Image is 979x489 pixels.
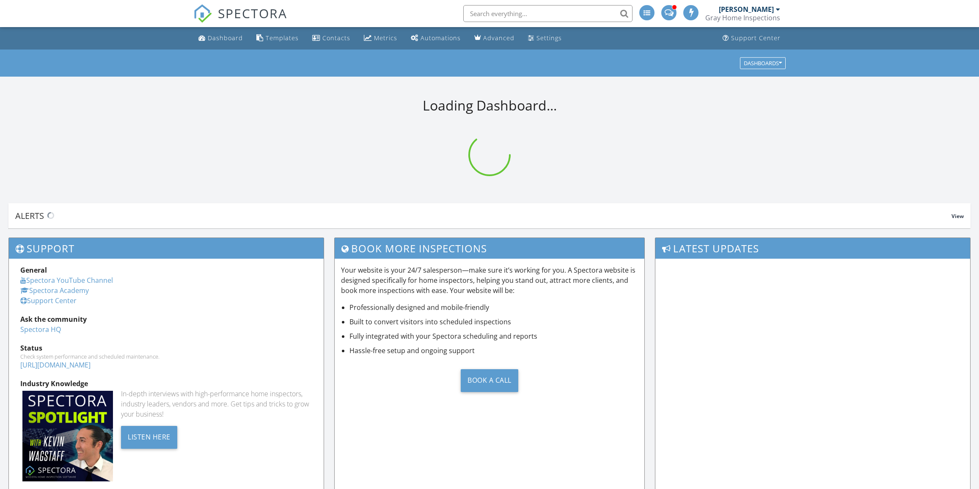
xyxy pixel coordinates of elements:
a: Spectora Academy [20,286,89,295]
a: [URL][DOMAIN_NAME] [20,360,91,370]
div: Book a Call [461,369,518,392]
div: Dashboard [208,34,243,42]
div: Listen Here [121,426,177,449]
a: Metrics [360,30,401,46]
div: Advanced [483,34,514,42]
a: Advanced [471,30,518,46]
span: View [951,213,964,220]
span: SPECTORA [218,4,287,22]
a: Templates [253,30,302,46]
div: Dashboards [744,60,782,66]
a: Contacts [309,30,354,46]
input: Search everything... [463,5,632,22]
div: In-depth interviews with high-performance home inspectors, industry leaders, vendors and more. Ge... [121,389,312,419]
p: Your website is your 24/7 salesperson—make sure it’s working for you. A Spectora website is desig... [341,265,638,296]
li: Built to convert visitors into scheduled inspections [349,317,638,327]
button: Dashboards [740,57,786,69]
div: Support Center [731,34,781,42]
div: Alerts [15,210,951,221]
li: Professionally designed and mobile-friendly [349,302,638,312]
div: Industry Knowledge [20,378,312,389]
div: Metrics [374,34,397,42]
div: Gray Home Inspections [705,14,780,22]
a: Support Center [719,30,784,46]
strong: General [20,265,47,275]
div: Contacts [322,34,350,42]
a: Dashboard [195,30,246,46]
a: Settings [525,30,565,46]
h3: Latest Updates [655,238,970,259]
li: Fully integrated with your Spectora scheduling and reports [349,331,638,341]
div: Automations [421,34,461,42]
img: Spectoraspolightmain [22,391,113,481]
div: Settings [536,34,562,42]
li: Hassle-free setup and ongoing support [349,345,638,356]
h3: Book More Inspections [335,238,644,259]
img: The Best Home Inspection Software - Spectora [193,4,212,23]
a: Support Center [20,296,77,305]
h3: Support [9,238,324,259]
div: Status [20,343,312,353]
div: Templates [266,34,299,42]
a: Book a Call [341,362,638,398]
a: SPECTORA [193,11,287,29]
a: Listen Here [121,432,177,441]
div: [PERSON_NAME] [719,5,774,14]
a: Spectora HQ [20,325,61,334]
div: Check system performance and scheduled maintenance. [20,353,312,360]
a: Automations (Advanced) [407,30,464,46]
a: Spectora YouTube Channel [20,276,113,285]
div: Ask the community [20,314,312,324]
